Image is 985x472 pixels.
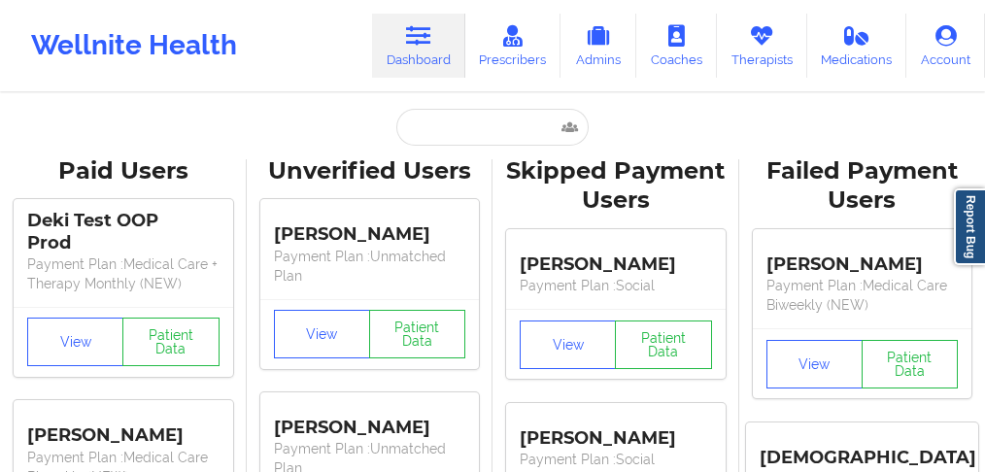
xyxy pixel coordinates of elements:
[862,340,958,388] button: Patient Data
[717,14,807,78] a: Therapists
[27,210,220,254] div: Deki Test OOP Prod
[274,210,466,247] div: [PERSON_NAME]
[369,310,465,358] button: Patient Data
[506,156,726,217] div: Skipped Payment Users
[766,276,959,315] p: Payment Plan : Medical Care Biweekly (NEW)
[615,320,711,369] button: Patient Data
[274,402,466,439] div: [PERSON_NAME]
[520,320,616,369] button: View
[520,413,712,450] div: [PERSON_NAME]
[260,156,480,186] div: Unverified Users
[27,318,123,366] button: View
[807,14,907,78] a: Medications
[372,14,465,78] a: Dashboard
[520,276,712,295] p: Payment Plan : Social
[122,318,219,366] button: Patient Data
[753,156,972,217] div: Failed Payment Users
[520,239,712,276] div: [PERSON_NAME]
[27,254,220,293] p: Payment Plan : Medical Care + Therapy Monthly (NEW)
[274,310,370,358] button: View
[27,411,220,448] div: [PERSON_NAME]
[520,450,712,469] p: Payment Plan : Social
[465,14,561,78] a: Prescribers
[766,239,959,276] div: [PERSON_NAME]
[636,14,717,78] a: Coaches
[274,247,466,286] p: Payment Plan : Unmatched Plan
[954,188,985,265] a: Report Bug
[766,340,863,388] button: View
[14,156,233,186] div: Paid Users
[560,14,636,78] a: Admins
[906,14,985,78] a: Account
